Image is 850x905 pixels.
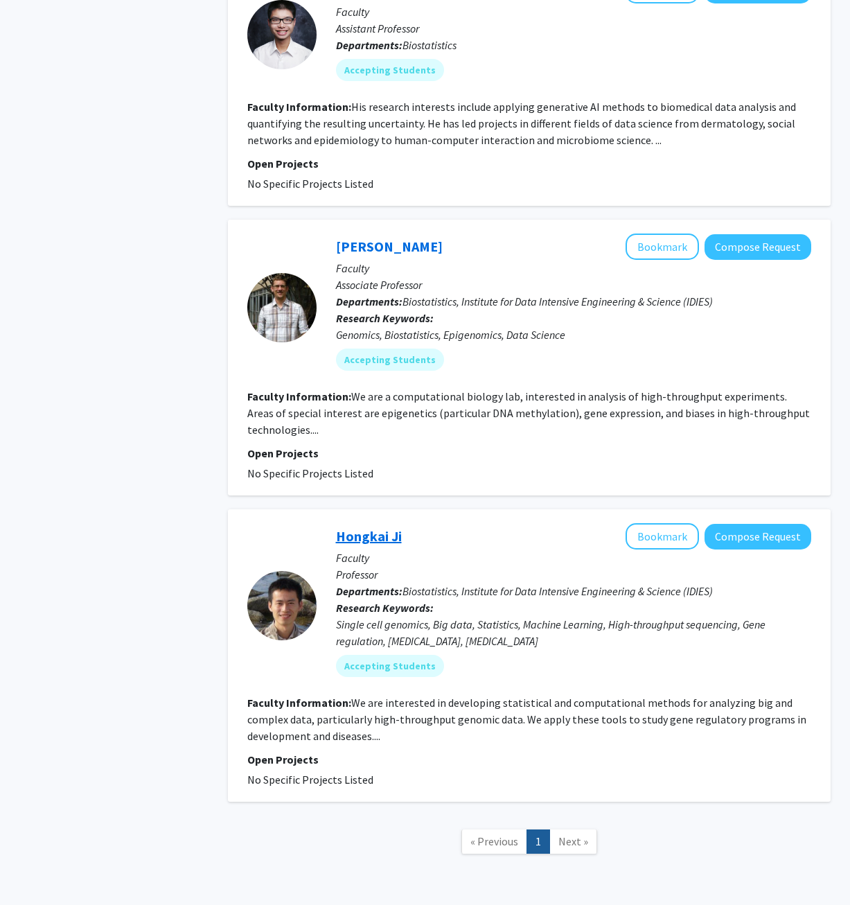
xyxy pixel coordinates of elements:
p: Assistant Professor [336,20,811,37]
b: Faculty Information: [247,696,351,710]
iframe: Chat [10,843,59,895]
p: Professor [336,566,811,583]
b: Research Keywords: [336,601,434,615]
b: Departments: [336,584,402,598]
p: Open Projects [247,155,811,172]
span: Next » [558,834,588,848]
b: Departments: [336,295,402,308]
button: Add Hongkai Ji to Bookmarks [626,523,699,550]
div: Genomics, Biostatistics, Epigenomics, Data Science [336,326,811,343]
p: Open Projects [247,751,811,768]
a: Previous Page [461,829,527,854]
span: Biostatistics, Institute for Data Intensive Engineering & Science (IDIES) [402,295,713,308]
button: Compose Request to Kasper Hansen [705,234,811,260]
fg-read-more: His research interests include applying generative AI methods to biomedical data analysis and qua... [247,100,796,147]
p: Faculty [336,260,811,276]
span: Biostatistics, Institute for Data Intensive Engineering & Science (IDIES) [402,584,713,598]
nav: Page navigation [228,816,831,872]
div: Single cell genomics, Big data, Statistics, Machine Learning, High-throughput sequencing, Gene re... [336,616,811,649]
mat-chip: Accepting Students [336,655,444,677]
b: Faculty Information: [247,389,351,403]
p: Associate Professor [336,276,811,293]
p: Faculty [336,550,811,566]
span: No Specific Projects Listed [247,466,373,480]
a: Hongkai Ji [336,527,402,545]
fg-read-more: We are a computational biology lab, interested in analysis of high-throughput experiments. Areas ... [247,389,810,437]
p: Open Projects [247,445,811,462]
button: Add Kasper Hansen to Bookmarks [626,234,699,260]
span: « Previous [470,834,518,848]
b: Departments: [336,38,402,52]
p: Faculty [336,3,811,20]
span: Biostatistics [402,38,457,52]
b: Faculty Information: [247,100,351,114]
a: Next Page [549,829,597,854]
span: No Specific Projects Listed [247,177,373,191]
mat-chip: Accepting Students [336,349,444,371]
a: 1 [526,829,550,854]
a: [PERSON_NAME] [336,238,443,255]
span: No Specific Projects Listed [247,773,373,787]
button: Compose Request to Hongkai Ji [705,524,811,550]
fg-read-more: We are interested in developing statistical and computational methods for analyzing big and compl... [247,696,806,743]
b: Research Keywords: [336,311,434,325]
mat-chip: Accepting Students [336,59,444,81]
